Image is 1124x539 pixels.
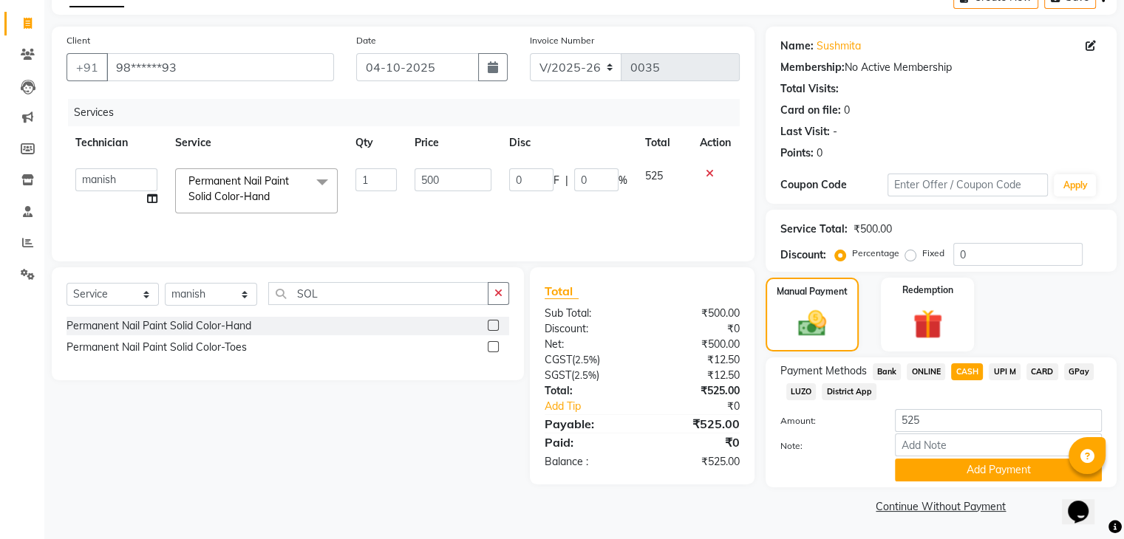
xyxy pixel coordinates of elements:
input: Amount [895,409,1102,432]
div: Total: [534,383,642,399]
div: ₹525.00 [642,415,751,433]
div: Last Visit: [780,124,830,140]
th: Disc [500,126,636,159]
input: Add Note [895,433,1102,456]
div: ₹12.50 [642,352,751,368]
label: Manual Payment [777,285,848,298]
span: Permanent Nail Paint Solid Color-Hand [188,174,289,203]
span: SGST [545,368,571,382]
label: Fixed [922,247,944,260]
span: Payment Methods [780,363,867,379]
div: Discount: [780,247,826,263]
div: Discount: [534,321,642,337]
span: CARD [1026,363,1058,380]
span: District App [822,383,876,400]
div: ( ) [534,368,642,383]
span: F [554,173,559,188]
input: Search by Name/Mobile/Email/Code [106,53,334,81]
th: Action [691,126,740,159]
div: ₹0 [642,433,751,451]
span: 2.5% [575,354,597,365]
label: Client [67,34,90,47]
div: Coupon Code [780,177,888,193]
div: No Active Membership [780,60,1102,75]
input: Enter Offer / Coupon Code [888,174,1049,196]
button: +91 [67,53,108,81]
div: Name: [780,38,814,54]
div: Balance : [534,454,642,470]
span: GPay [1064,363,1094,380]
span: 2.5% [574,369,596,381]
span: LUZO [786,383,817,400]
div: ₹0 [660,399,750,414]
button: Apply [1054,174,1096,196]
th: Price [406,126,500,159]
div: Permanent Nail Paint Solid Color-Toes [67,340,247,355]
div: ₹500.00 [854,222,892,237]
a: x [270,190,276,203]
span: Bank [873,363,902,380]
div: Card on file: [780,103,841,118]
img: _cash.svg [789,307,835,340]
div: ₹525.00 [642,454,751,470]
div: Total Visits: [780,81,839,97]
div: - [833,124,837,140]
span: Total [545,284,579,299]
div: ₹0 [642,321,751,337]
span: UPI M [989,363,1021,380]
div: Net: [534,337,642,352]
div: Permanent Nail Paint Solid Color-Hand [67,318,251,334]
label: Redemption [902,284,953,297]
div: Payable: [534,415,642,433]
span: ONLINE [907,363,945,380]
div: ₹500.00 [642,337,751,352]
label: Invoice Number [530,34,594,47]
a: Sushmita [817,38,861,54]
div: Points: [780,145,814,161]
div: ₹12.50 [642,368,751,383]
span: CASH [951,363,983,380]
label: Note: [769,439,884,453]
div: Service Total: [780,222,848,237]
div: Sub Total: [534,306,642,321]
div: ₹500.00 [642,306,751,321]
span: | [565,173,568,188]
label: Amount: [769,414,884,428]
label: Date [356,34,376,47]
span: CGST [545,353,572,366]
th: Total [636,126,691,159]
span: 525 [645,169,663,182]
a: Continue Without Payment [769,499,1114,515]
img: _gift.svg [904,306,952,343]
div: ₹525.00 [642,383,751,399]
input: Search or Scan [268,282,488,305]
div: Membership: [780,60,845,75]
div: Services [68,99,751,126]
iframe: chat widget [1062,480,1109,524]
div: 0 [817,145,822,161]
th: Technician [67,126,166,159]
label: Percentage [852,247,899,260]
th: Qty [347,126,406,159]
div: Paid: [534,433,642,451]
button: Add Payment [895,459,1102,481]
div: ( ) [534,352,642,368]
th: Service [166,126,347,159]
div: 0 [844,103,850,118]
span: % [619,173,627,188]
a: Add Tip [534,399,660,414]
